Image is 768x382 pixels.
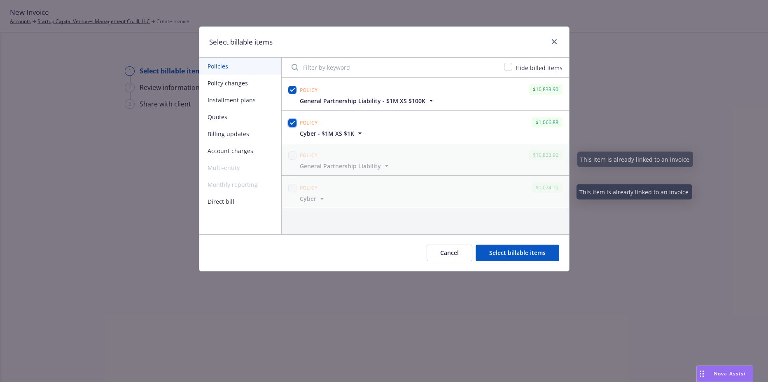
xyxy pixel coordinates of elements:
button: General Partnership Liability - $1M XS $100K [300,97,435,105]
span: Monthly reporting [199,176,281,193]
span: Policy [300,184,318,191]
button: General Partnership Liability [300,162,391,170]
span: Cyber - $1M XS $1K [300,129,354,138]
button: Select billable items [476,245,559,261]
input: Filter by keyword [287,59,499,75]
button: Cyber - $1M XS $1K [300,129,364,138]
span: Policy$1,074.10Cyber [282,176,569,208]
span: Cyber [300,194,316,203]
button: Installment plans [199,92,281,108]
span: Policy [300,119,318,126]
a: close [549,37,559,47]
div: $1,066.88 [532,117,563,127]
button: Quotes [199,108,281,125]
span: Nova Assist [714,370,746,377]
button: Cyber [300,194,326,203]
button: Cancel [427,245,472,261]
button: Policy changes [199,75,281,92]
div: Drag to move [697,366,707,382]
div: $1,074.10 [532,182,563,193]
span: Policy [300,152,318,159]
span: General Partnership Liability - $1M XS $100K [300,97,425,105]
button: Direct bill [199,193,281,210]
span: Multi-entity [199,159,281,176]
button: Nova Assist [696,365,753,382]
div: $10,833.90 [529,150,563,160]
button: Account charges [199,142,281,159]
span: Policy$10,833.90General Partnership Liability [282,143,569,175]
div: $10,833.90 [529,84,563,94]
button: Policies [199,58,281,75]
button: Billing updates [199,125,281,142]
span: Hide billed items [516,64,563,72]
h1: Select billable items [209,37,273,47]
span: General Partnership Liability [300,162,381,170]
span: Policy [300,87,318,94]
